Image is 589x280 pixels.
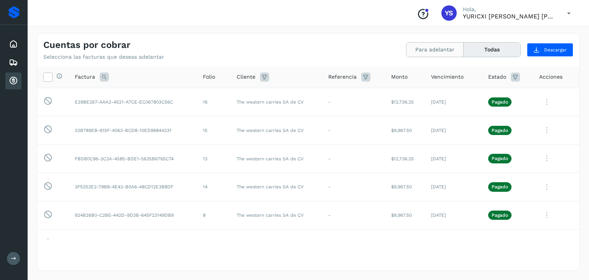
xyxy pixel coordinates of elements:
td: The western carries SA de CV [230,201,322,229]
p: Pagado [492,156,508,161]
td: The western carries SA de CV [230,116,322,145]
span: Vencimiento [431,73,464,81]
span: Cliente [237,73,255,81]
td: The western carries SA de CV [230,88,322,116]
td: - [322,88,385,116]
td: 33B789EB-615F-4063-BCD8-10ED96844231 [69,116,197,145]
td: $12,736.25 [385,88,425,116]
span: Estado [488,73,506,81]
div: Cuentas por cobrar [5,72,21,89]
div: Inicio [5,36,21,53]
td: [DATE] [425,145,482,173]
td: 3F5253E2-78B8-4E42-B0A6-48CD12E3B8DF [69,173,197,201]
span: Factura [75,73,95,81]
td: 14 [197,173,230,201]
p: Pagado [492,212,508,218]
button: Para adelantar [406,43,464,57]
td: 5 [197,229,230,258]
td: - [322,201,385,229]
td: 16 [197,88,230,116]
td: 13 [197,145,230,173]
td: E39BE267-AAA2-4521-A7CE-EC067803C56C [69,88,197,116]
td: $9,967.50 [385,173,425,201]
td: [DATE] [425,201,482,229]
span: Acciones [539,73,563,81]
td: The western carries SA de CV [230,173,322,201]
span: Descargar [544,46,567,53]
td: $9,967.50 [385,116,425,145]
h4: Cuentas por cobrar [43,40,130,51]
p: Pagado [492,128,508,133]
td: $12,736.25 [385,229,425,258]
button: Todas [464,43,520,57]
td: $12,736.25 [385,145,425,173]
td: [DATE] [425,229,482,258]
td: 8 [197,201,230,229]
td: 924B26B0-C2BE-442D-9D3B-645F23149DB9 [69,201,197,229]
td: 15 [197,116,230,145]
p: Hola, [463,6,555,13]
p: YURICXI SARAHI CANIZALES AMPARO [463,13,555,20]
p: Pagado [492,184,508,189]
td: - [322,145,385,173]
p: Pagado [492,99,508,105]
td: - [322,229,385,258]
td: 39CED512-620D-4D95-8512-BF1E8EE2F404 [69,229,197,258]
td: [DATE] [425,173,482,201]
td: FBDB0C96-3C3A-4585-BDE1-5635B6765C74 [69,145,197,173]
td: The western carries SA de CV [230,145,322,173]
span: Monto [391,73,408,81]
span: Referencia [328,73,357,81]
td: The western carries SA de CV [230,229,322,258]
td: - [322,116,385,145]
td: [DATE] [425,88,482,116]
span: Folio [203,73,215,81]
td: $9,967.50 [385,201,425,229]
p: Selecciona las facturas que deseas adelantar [43,54,164,60]
td: - [322,173,385,201]
button: Descargar [527,43,573,57]
div: Embarques [5,54,21,71]
td: [DATE] [425,116,482,145]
